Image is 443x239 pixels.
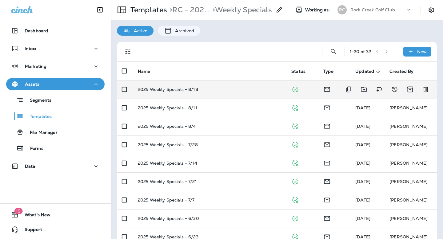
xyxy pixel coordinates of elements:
button: Filters [122,45,134,58]
span: Email [323,197,331,202]
button: Marketing [6,60,105,72]
span: Email [323,123,331,128]
span: Published [291,197,299,202]
p: 2025 Weekly Specials - 6/30 [138,216,199,221]
p: Assets [25,82,39,87]
button: Inbox [6,42,105,55]
span: Created By [389,69,413,74]
span: Rachael Owen [355,105,370,111]
span: 19 [14,208,22,214]
span: Published [291,233,299,239]
td: [PERSON_NAME] [385,117,437,135]
span: Status [291,69,313,74]
div: RC [337,5,347,14]
span: Status [291,69,305,74]
button: Forms [6,142,105,155]
p: Dashboard [25,28,48,33]
span: Working as: [305,7,331,13]
span: Published [291,160,299,165]
p: New [417,49,427,54]
span: Brittany Cummins [355,197,370,203]
p: Marketing [25,64,46,69]
span: Type [323,69,333,74]
td: [PERSON_NAME] [385,99,437,117]
button: Add tags [373,83,385,96]
button: 19What's New [6,209,105,221]
p: Weekly Specials [210,5,272,14]
p: Data [25,164,35,169]
span: Brittany Cummins [355,160,370,166]
button: Archive [404,83,417,96]
p: Rock Creek Golf Club [350,7,395,12]
button: Move to folder [358,83,370,96]
p: 2025 Weekly Specials - 8/11 [138,105,197,110]
span: Published [291,215,299,221]
td: [PERSON_NAME] [385,135,437,154]
span: What's New [18,212,50,220]
p: 2025 Weekly Specials - 7/7 [138,198,195,202]
button: Duplicate [342,83,355,96]
span: Email [323,178,331,184]
span: Email [323,215,331,221]
span: Name [138,69,150,74]
p: Forms [24,146,43,152]
span: Brittany Cummins [355,123,370,129]
button: Collapse Sidebar [91,4,109,16]
p: 2025 Weekly Specials - 7/28 [138,142,198,147]
button: Support [6,223,105,236]
p: Templates [24,114,52,120]
td: [PERSON_NAME] [385,191,437,209]
span: Updated [355,69,374,74]
span: Brittany Cummins [355,179,370,184]
span: Published [291,86,299,92]
span: Name [138,69,158,74]
button: Search Templates [327,45,340,58]
p: Archived [172,28,194,33]
button: Assets [6,78,105,90]
button: Segments [6,93,105,107]
span: Type [323,69,341,74]
button: File Manager [6,126,105,139]
span: Email [323,104,331,110]
p: Active [131,28,147,33]
button: Templates [6,110,105,123]
td: [PERSON_NAME] [385,209,437,228]
span: Brittany Cummins [355,142,370,147]
td: [PERSON_NAME] [385,172,437,191]
span: Published [291,104,299,110]
span: Email [323,141,331,147]
button: Delete [420,83,432,96]
p: 2025 Weekly Specials - 7/14 [138,161,197,166]
span: Published [291,178,299,184]
span: Email [323,233,331,239]
span: Brittany Cummins [355,216,370,221]
span: Support [18,227,42,234]
span: Email [323,86,331,92]
button: View Changelog [389,83,401,96]
p: Templates [128,5,167,14]
p: Inbox [25,46,36,51]
span: Published [291,141,299,147]
span: Created By [389,69,421,74]
span: Email [323,160,331,165]
button: Settings [426,4,437,15]
span: Published [291,123,299,128]
p: 2025 Weekly Specials - 7/21 [138,179,197,184]
button: Data [6,160,105,172]
p: RC - 2025 Templates [167,5,210,14]
p: Segments [24,98,51,104]
td: [PERSON_NAME] [385,154,437,172]
span: Updated [355,69,382,74]
p: 2025 Weekly Specials - 8/18 [138,87,198,92]
div: 1 - 20 of 32 [350,49,371,54]
button: Dashboard [6,25,105,37]
p: 2025 Weekly Specials - 8/4 [138,124,196,129]
p: File Manager [24,130,58,136]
